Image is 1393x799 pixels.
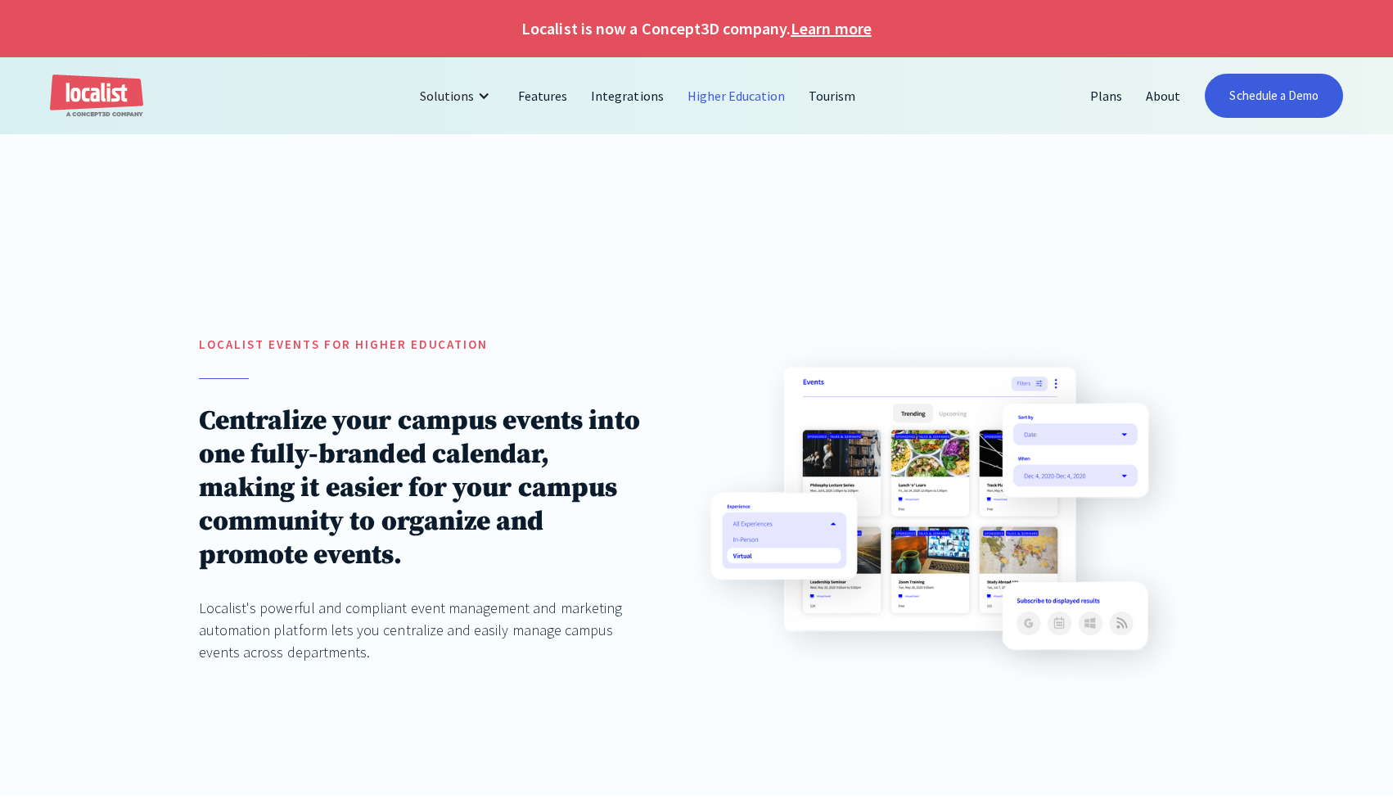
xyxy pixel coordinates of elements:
[1134,76,1192,115] a: About
[1079,76,1134,115] a: Plans
[579,76,675,115] a: Integrations
[420,86,474,106] div: Solutions
[199,597,647,663] div: Localist's powerful and compliant event management and marketing automation platform lets you cen...
[199,336,647,354] h5: localist Events for Higher education
[1205,74,1343,118] a: Schedule a Demo
[50,74,143,118] a: home
[408,76,507,115] div: Solutions
[791,16,871,41] a: Learn more
[507,76,579,115] a: Features
[797,76,868,115] a: Tourism
[199,404,647,572] h1: Centralize your campus events into one fully-branded calendar, making it easier for your campus c...
[676,76,798,115] a: Higher Education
